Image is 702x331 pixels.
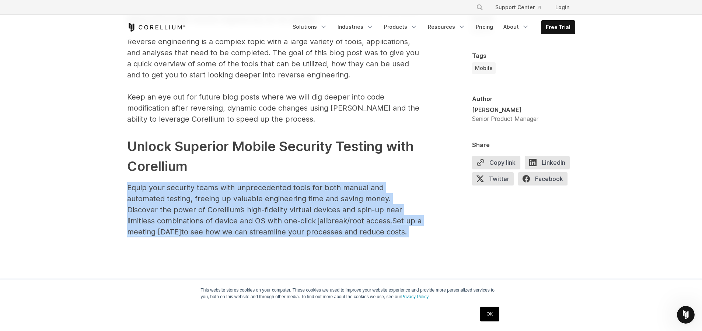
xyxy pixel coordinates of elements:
[288,20,332,34] a: Solutions
[480,307,499,321] a: OK
[127,136,422,176] h2: Unlock Superior Mobile Security Testing with Corellium
[471,20,497,34] a: Pricing
[525,156,574,172] a: LinkedIn
[518,172,572,188] a: Facebook
[472,105,538,114] div: [PERSON_NAME]
[472,172,518,188] a: Twitter
[288,20,575,34] div: Navigation Menu
[472,52,575,59] div: Tags
[489,1,546,14] a: Support Center
[127,183,422,236] span: Equip your security teams with unprecedented tools for both manual and automated testing, freeing...
[201,287,502,300] p: This website stores cookies on your computer. These cookies are used to improve your website expe...
[677,306,695,324] iframe: Intercom live chat
[401,294,430,299] a: Privacy Policy.
[472,62,496,74] a: Mobile
[473,1,486,14] button: Search
[472,172,514,185] span: Twitter
[518,172,567,185] span: Facebook
[333,20,378,34] a: Industries
[472,156,520,169] button: Copy link
[467,1,575,14] div: Navigation Menu
[423,20,470,34] a: Resources
[541,21,575,34] a: Free Trial
[472,95,575,102] div: Author
[549,1,575,14] a: Login
[472,114,538,123] div: Senior Product Manager
[127,219,422,236] a: Set up a meeting [DATE]
[380,20,422,34] a: Products
[475,65,493,72] span: Mobile
[472,141,575,149] div: Share
[499,20,534,34] a: About
[127,23,186,32] a: Corellium Home
[525,156,570,169] span: LinkedIn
